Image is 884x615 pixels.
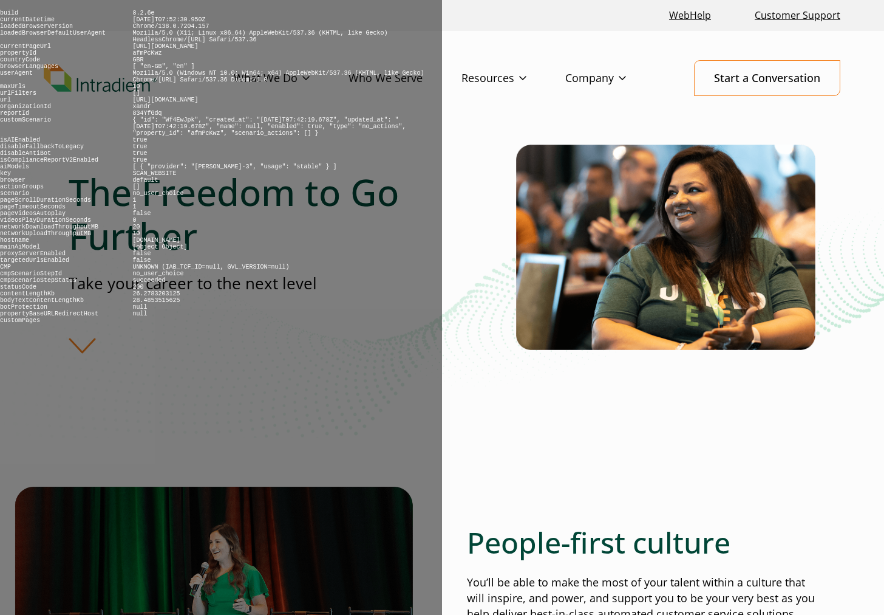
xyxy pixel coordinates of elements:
pre: true [132,143,147,150]
pre: SCAN_WEBSITE [132,170,176,177]
pre: true [132,150,147,157]
pre: 10 [132,230,140,237]
pre: false [132,257,151,264]
pre: true [132,137,147,143]
pre: [ { "provider": "[PERSON_NAME]-3", "usage": "stable" } ] [132,163,336,170]
pre: afmPcKwz [132,50,161,57]
pre: [URL][DOMAIN_NAME] [132,97,198,103]
pre: 200 [132,284,143,290]
h2: People-first culture [467,525,815,560]
pre: Chrome/138.0.7204.157 [132,23,209,30]
pre: 1 [132,197,136,204]
pre: { "id": "Wf4EwJpk", "created_at": "[DATE]T07:42:19.678Z", "updated_at": "[DATE]T07:42:19.678Z", "... [132,117,406,137]
pre: [] [132,184,140,190]
pre: GBR [132,57,143,63]
pre: 26.2783203125 [132,290,180,297]
pre: false [132,210,151,217]
pre: null [132,304,147,311]
pre: false [132,250,151,257]
a: Resources [461,61,565,96]
pre: [object Object] [132,244,187,250]
pre: Mozilla/5.0 (Windows NT 10.0; Win64; x64) AppleWebKit/537.36 (KHTML, like Gecko) Chrome/[URL] Saf... [132,70,424,83]
a: Customer Support [750,2,845,29]
pre: [URL][DOMAIN_NAME] [132,43,198,50]
pre: [DOMAIN_NAME] [132,237,180,244]
pre: true [132,157,147,163]
pre: 28.4853515625 [132,297,180,304]
pre: 10 [132,83,140,90]
pre: Mozilla/5.0 (X11; Linux x86_64) AppleWebKit/537.36 (KHTML, like Gecko) HeadlessChrome/[URL] Safar... [132,30,387,43]
pre: 0 [132,217,136,224]
pre: null [132,311,147,317]
pre: no_user_choice [132,270,183,277]
pre: 834YfGdq [132,110,161,117]
pre: succeeded [132,277,165,284]
pre: [] [132,90,140,97]
pre: xandr [132,103,151,110]
pre: 1 [132,204,136,210]
pre: no_user_choice [132,190,183,197]
pre: UNKNOWN (IAB_TCF_ID=null, GVL_VERSION=null) [132,264,289,270]
pre: 8.2.6e [132,10,154,16]
pre: default [132,177,158,184]
a: Company [565,61,665,96]
a: Start a Conversation [694,60,840,96]
pre: 20 [132,224,140,230]
pre: [ "en-GB", "en" ] [132,63,194,70]
a: Link opens in a new window [664,2,716,29]
pre: [DATE]T07:52:30.950Z [132,16,205,23]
